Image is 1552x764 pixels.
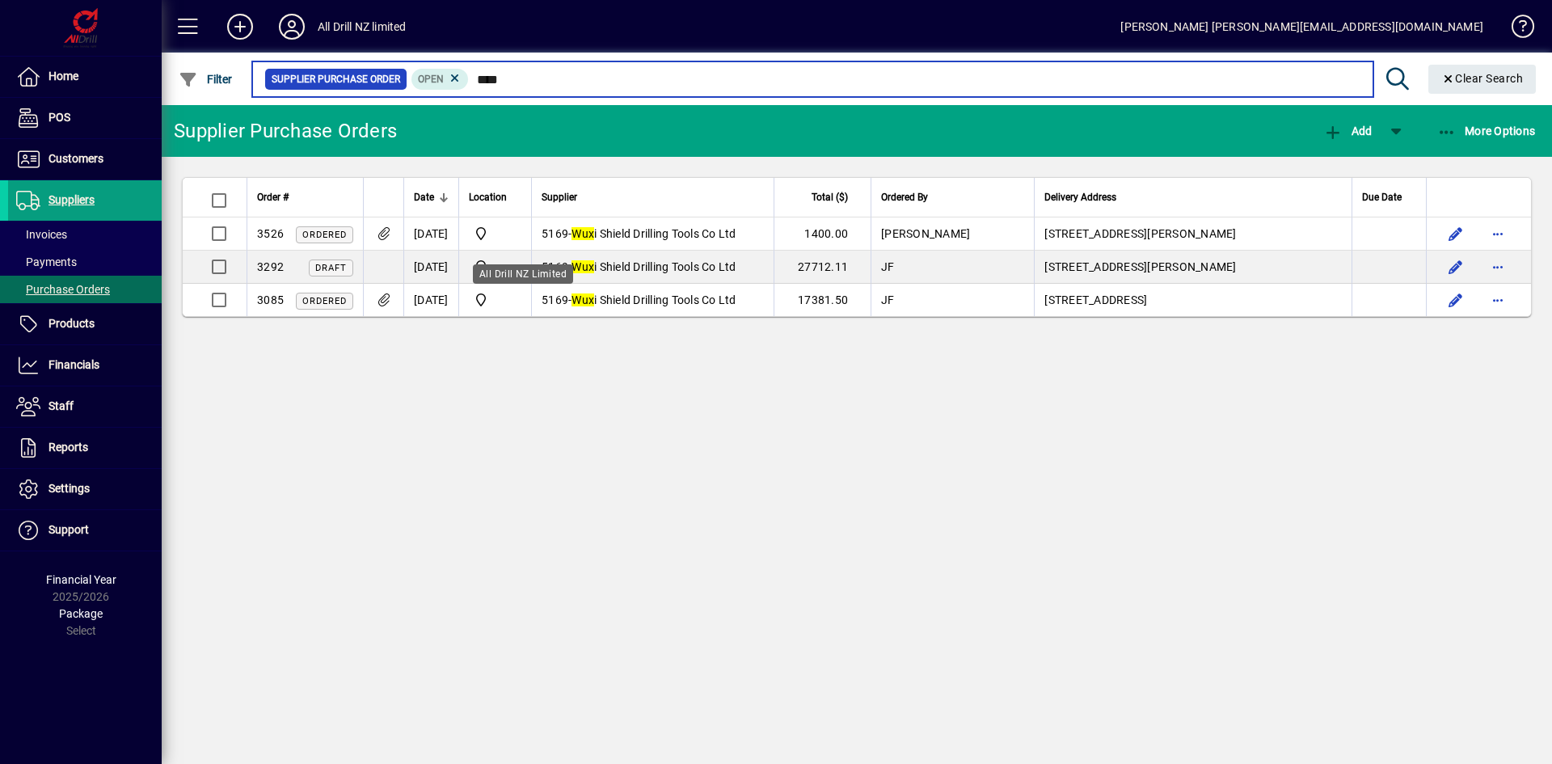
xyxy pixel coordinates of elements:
[414,188,449,206] div: Date
[59,607,103,620] span: Package
[531,284,774,316] td: -
[8,428,162,468] a: Reports
[414,188,434,206] span: Date
[16,228,67,241] span: Invoices
[542,188,764,206] div: Supplier
[8,386,162,427] a: Staff
[8,469,162,509] a: Settings
[1323,125,1372,137] span: Add
[418,74,444,85] span: Open
[1120,14,1483,40] div: [PERSON_NAME] [PERSON_NAME][EMAIL_ADDRESS][DOMAIN_NAME]
[784,188,862,206] div: Total ($)
[403,284,458,316] td: [DATE]
[881,188,1024,206] div: Ordered By
[571,260,594,273] em: Wux
[1428,65,1537,94] button: Clear
[48,482,90,495] span: Settings
[16,283,110,296] span: Purchase Orders
[257,188,353,206] div: Order #
[48,70,78,82] span: Home
[272,71,400,87] span: Supplier Purchase Order
[179,73,233,86] span: Filter
[1034,251,1352,284] td: [STREET_ADDRESS][PERSON_NAME]
[48,152,103,165] span: Customers
[257,260,284,273] span: 3292
[8,304,162,344] a: Products
[1044,188,1116,206] span: Delivery Address
[302,230,347,240] span: Ordered
[8,248,162,276] a: Payments
[473,264,573,284] div: All Drill NZ Limited
[175,65,237,94] button: Filter
[48,317,95,330] span: Products
[318,14,407,40] div: All Drill NZ limited
[174,118,397,144] div: Supplier Purchase Orders
[812,188,848,206] span: Total ($)
[1485,221,1511,247] button: More options
[257,188,289,206] span: Order #
[1433,116,1540,146] button: More Options
[1034,217,1352,251] td: [STREET_ADDRESS][PERSON_NAME]
[531,251,774,284] td: -
[48,523,89,536] span: Support
[881,260,895,273] span: JF
[542,293,568,306] span: 5169
[1499,3,1532,56] a: Knowledge Base
[774,251,871,284] td: 27712.11
[48,399,74,412] span: Staff
[1319,116,1376,146] button: Add
[571,293,736,306] span: i Shield Drilling Tools Co Ltd
[542,188,577,206] span: Supplier
[571,260,736,273] span: i Shield Drilling Tools Co Ltd
[16,255,77,268] span: Payments
[302,296,347,306] span: Ordered
[411,69,469,90] mat-chip: Completion Status: Open
[571,227,594,240] em: Wux
[48,441,88,454] span: Reports
[469,188,507,206] span: Location
[8,276,162,303] a: Purchase Orders
[1441,72,1524,85] span: Clear Search
[257,293,284,306] span: 3085
[1443,254,1469,280] button: Edit
[257,227,284,240] span: 3526
[403,251,458,284] td: [DATE]
[1034,284,1352,316] td: [STREET_ADDRESS]
[315,263,347,273] span: Draft
[214,12,266,41] button: Add
[8,345,162,386] a: Financials
[531,217,774,251] td: -
[1437,125,1536,137] span: More Options
[8,57,162,97] a: Home
[1443,221,1469,247] button: Edit
[774,217,871,251] td: 1400.00
[469,257,521,276] span: All Drill NZ Limited
[1362,188,1416,206] div: Due Date
[1485,254,1511,280] button: More options
[881,188,928,206] span: Ordered By
[571,293,594,306] em: Wux
[881,293,895,306] span: JF
[774,284,871,316] td: 17381.50
[8,510,162,551] a: Support
[1443,287,1469,313] button: Edit
[1362,188,1402,206] span: Due Date
[1485,287,1511,313] button: More options
[48,193,95,206] span: Suppliers
[8,221,162,248] a: Invoices
[48,111,70,124] span: POS
[8,139,162,179] a: Customers
[881,227,970,240] span: [PERSON_NAME]
[46,573,116,586] span: Financial Year
[469,290,521,310] span: All Drill NZ Limited
[542,260,568,273] span: 5169
[542,227,568,240] span: 5169
[469,188,521,206] div: Location
[48,358,99,371] span: Financials
[403,217,458,251] td: [DATE]
[571,227,736,240] span: i Shield Drilling Tools Co Ltd
[469,224,521,243] span: All Drill NZ Limited
[266,12,318,41] button: Profile
[8,98,162,138] a: POS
